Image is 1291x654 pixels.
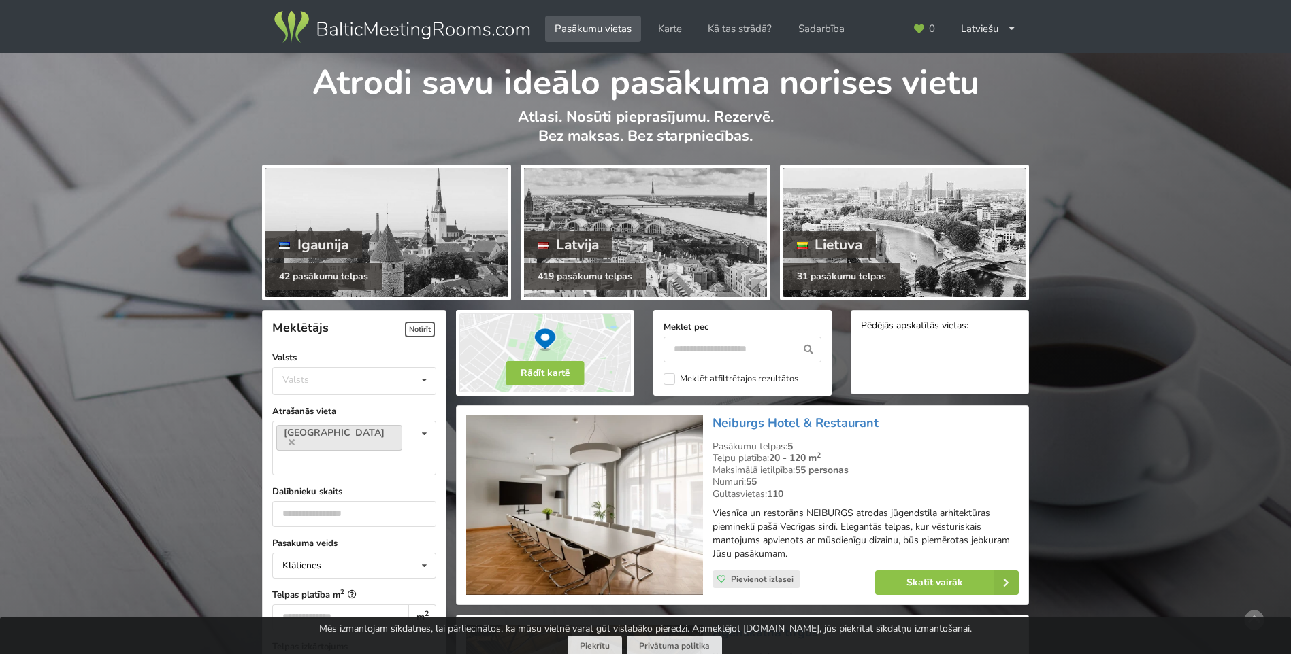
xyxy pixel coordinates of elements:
div: Latvija [524,231,612,258]
sup: 2 [817,450,821,460]
a: Karte [649,16,691,42]
a: [GEOGRAPHIC_DATA] [276,425,402,451]
p: Atlasi. Nosūti pieprasījumu. Rezervē. Bez maksas. Bez starpniecības. [262,107,1029,160]
strong: 55 [746,475,757,488]
div: Numuri: [713,476,1019,488]
div: Gultasvietas: [713,488,1019,500]
img: Rādīt kartē [456,310,634,396]
h1: Atrodi savu ideālo pasākuma norises vietu [262,53,1029,105]
div: Igaunija [265,231,362,258]
strong: 5 [787,440,793,453]
a: Neiburgs Hotel & Restaurant [713,415,879,431]
label: Telpas platība m [272,588,436,602]
div: Latviešu [951,16,1026,42]
div: Maksimālā ietilpība: [713,464,1019,477]
sup: 2 [425,608,429,619]
div: Lietuva [783,231,877,258]
a: Pasākumu vietas [545,16,641,42]
strong: 20 - 120 m [769,451,821,464]
div: Klātienes [282,561,321,570]
span: Meklētājs [272,320,329,336]
sup: 2 [340,587,344,596]
span: 0 [929,24,935,34]
div: Pasākumu telpas: [713,441,1019,453]
p: Viesnīca un restorāns NEIBURGS atrodas jūgendstila arhitektūras piemineklī pašā Vecrīgas sirdī. E... [713,506,1019,561]
div: Telpu platība: [713,452,1019,464]
label: Pasākuma veids [272,536,436,550]
div: Valsts [282,374,309,385]
a: Latvija 419 pasākumu telpas [521,165,770,300]
strong: 110 [767,487,783,500]
a: Igaunija 42 pasākumu telpas [262,165,511,300]
span: Pievienot izlasei [731,574,794,585]
label: Meklēt atfiltrētajos rezultātos [664,373,798,385]
button: Rādīt kartē [506,361,585,385]
a: Sadarbība [789,16,854,42]
div: 31 pasākumu telpas [783,263,900,290]
label: Meklēt pēc [664,320,821,334]
label: Dalībnieku skaits [272,485,436,498]
label: Atrašanās vieta [272,405,436,418]
div: 419 pasākumu telpas [524,263,646,290]
a: Lietuva 31 pasākumu telpas [780,165,1029,300]
img: Viesnīca | Rīga | Neiburgs Hotel & Restaurant [466,415,702,596]
span: Notīrīt [405,322,435,337]
strong: 55 personas [795,464,849,477]
a: Kā tas strādā? [698,16,781,42]
img: Baltic Meeting Rooms [272,8,532,46]
div: Pēdējās apskatītās vietas: [861,320,1019,333]
label: Valsts [272,351,436,364]
a: Skatīt vairāk [875,570,1019,595]
div: 42 pasākumu telpas [265,263,382,290]
div: m [408,604,436,630]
